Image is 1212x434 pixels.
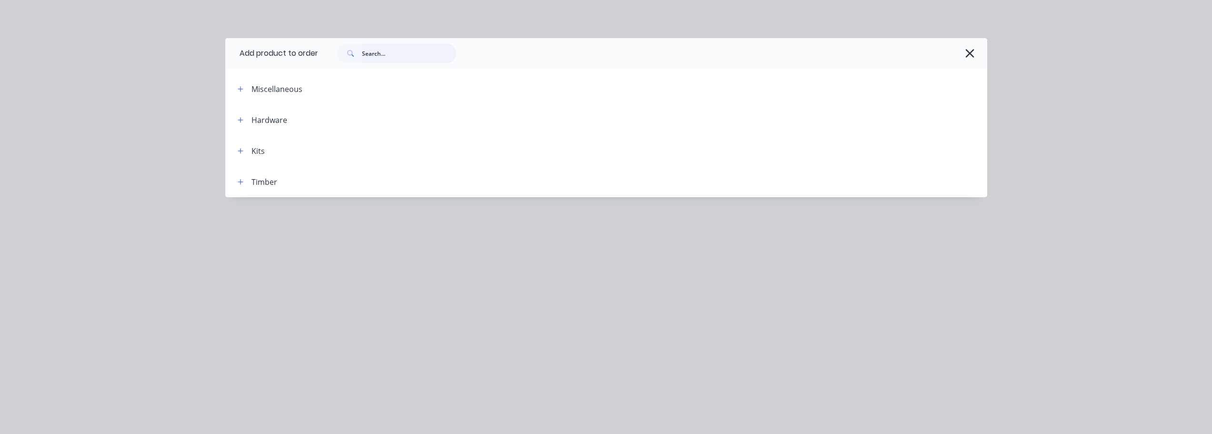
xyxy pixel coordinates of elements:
[362,44,456,63] input: Search...
[251,176,277,188] div: Timber
[251,114,287,126] div: Hardware
[225,38,318,69] div: Add product to order
[251,83,302,95] div: Miscellaneous
[251,145,265,157] div: Kits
